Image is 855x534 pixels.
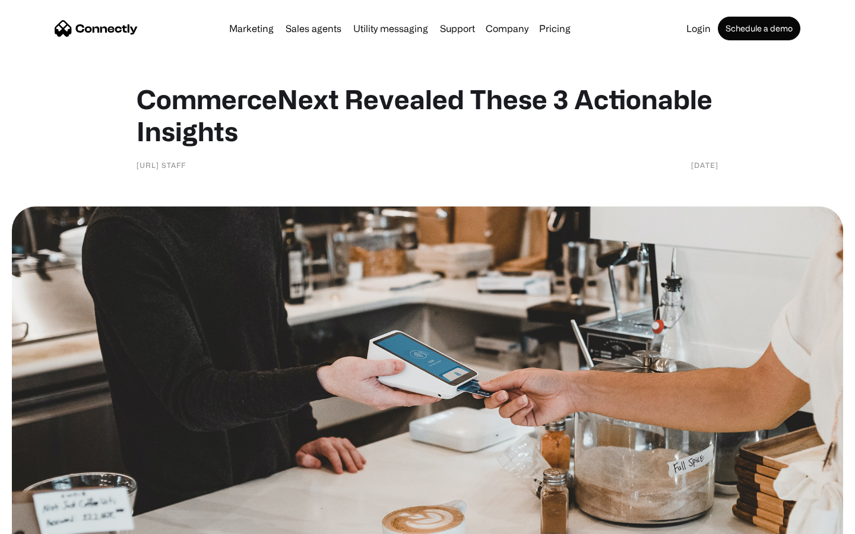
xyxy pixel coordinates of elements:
[718,17,800,40] a: Schedule a demo
[486,20,528,37] div: Company
[137,159,186,171] div: [URL] Staff
[534,24,575,33] a: Pricing
[224,24,278,33] a: Marketing
[435,24,480,33] a: Support
[349,24,433,33] a: Utility messaging
[24,513,71,530] ul: Language list
[682,24,715,33] a: Login
[281,24,346,33] a: Sales agents
[137,83,718,147] h1: CommerceNext Revealed These 3 Actionable Insights
[12,513,71,530] aside: Language selected: English
[691,159,718,171] div: [DATE]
